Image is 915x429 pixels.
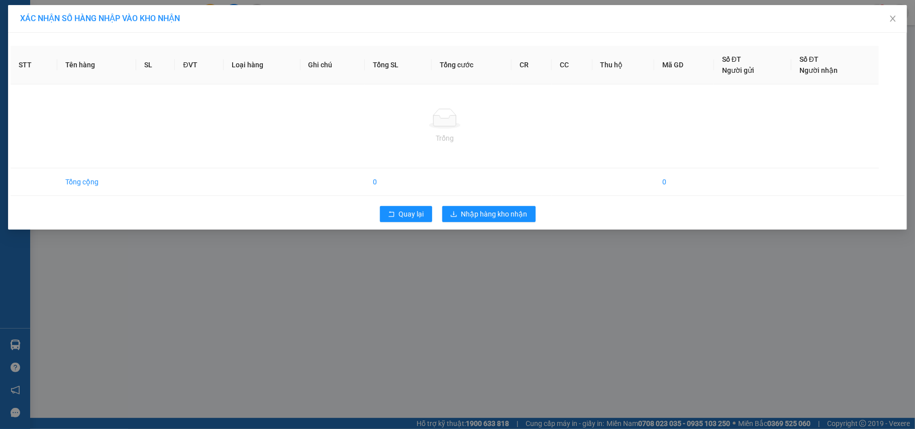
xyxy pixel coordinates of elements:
td: 0 [365,168,432,196]
button: Close [879,5,907,33]
th: Tên hàng [57,46,136,84]
td: 0 [654,168,714,196]
th: Thu hộ [592,46,655,84]
th: Tổng cước [432,46,512,84]
th: Loại hàng [224,46,300,84]
button: rollbackQuay lại [380,206,432,222]
span: close [889,15,897,23]
th: ĐVT [175,46,224,84]
th: Ghi chú [300,46,365,84]
span: download [450,210,457,219]
th: CC [552,46,592,84]
th: Mã GD [654,46,714,84]
span: Nhập hàng kho nhận [461,208,528,220]
span: Số ĐT [722,55,741,63]
span: XÁC NHẬN SỐ HÀNG NHẬP VÀO KHO NHẬN [20,14,180,23]
button: downloadNhập hàng kho nhận [442,206,536,222]
th: Tổng SL [365,46,432,84]
th: CR [512,46,552,84]
td: Tổng cộng [57,168,136,196]
span: Người nhận [799,66,838,74]
span: Người gửi [722,66,754,74]
th: STT [11,46,57,84]
span: rollback [388,210,395,219]
div: Trống [19,133,871,144]
span: Quay lại [399,208,424,220]
th: SL [136,46,175,84]
span: Số ĐT [799,55,819,63]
